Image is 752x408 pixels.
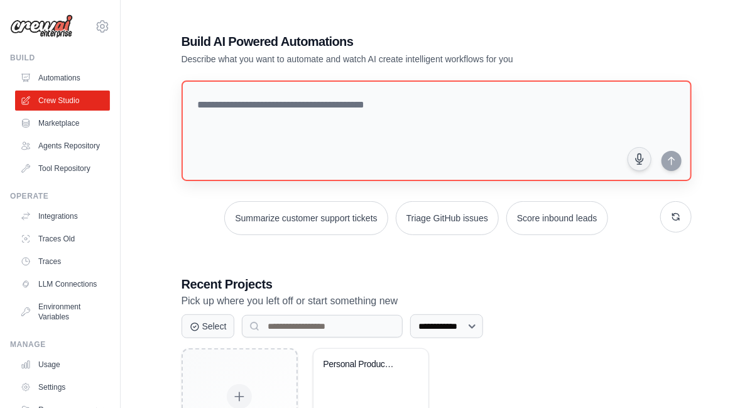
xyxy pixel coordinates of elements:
[182,293,692,309] p: Pick up where you left off or start something new
[224,201,388,235] button: Summarize customer support tickets
[15,206,110,226] a: Integrations
[396,201,499,235] button: Triage GitHub issues
[689,348,752,408] iframe: Chat Widget
[10,191,110,201] div: Operate
[10,339,110,350] div: Manage
[182,275,692,293] h3: Recent Projects
[324,359,400,370] div: Personal Productivity Manager
[10,14,73,38] img: Logo
[506,201,608,235] button: Score inbound leads
[15,68,110,88] a: Automations
[10,53,110,63] div: Build
[182,314,235,338] button: Select
[15,377,110,397] a: Settings
[628,147,651,171] button: Click to speak your automation idea
[15,355,110,375] a: Usage
[15,136,110,156] a: Agents Repository
[15,229,110,249] a: Traces Old
[660,201,692,233] button: Get new suggestions
[182,53,604,65] p: Describe what you want to automate and watch AI create intelligent workflows for you
[15,251,110,272] a: Traces
[15,274,110,294] a: LLM Connections
[15,158,110,179] a: Tool Repository
[182,33,604,50] h1: Build AI Powered Automations
[15,297,110,327] a: Environment Variables
[15,91,110,111] a: Crew Studio
[15,113,110,133] a: Marketplace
